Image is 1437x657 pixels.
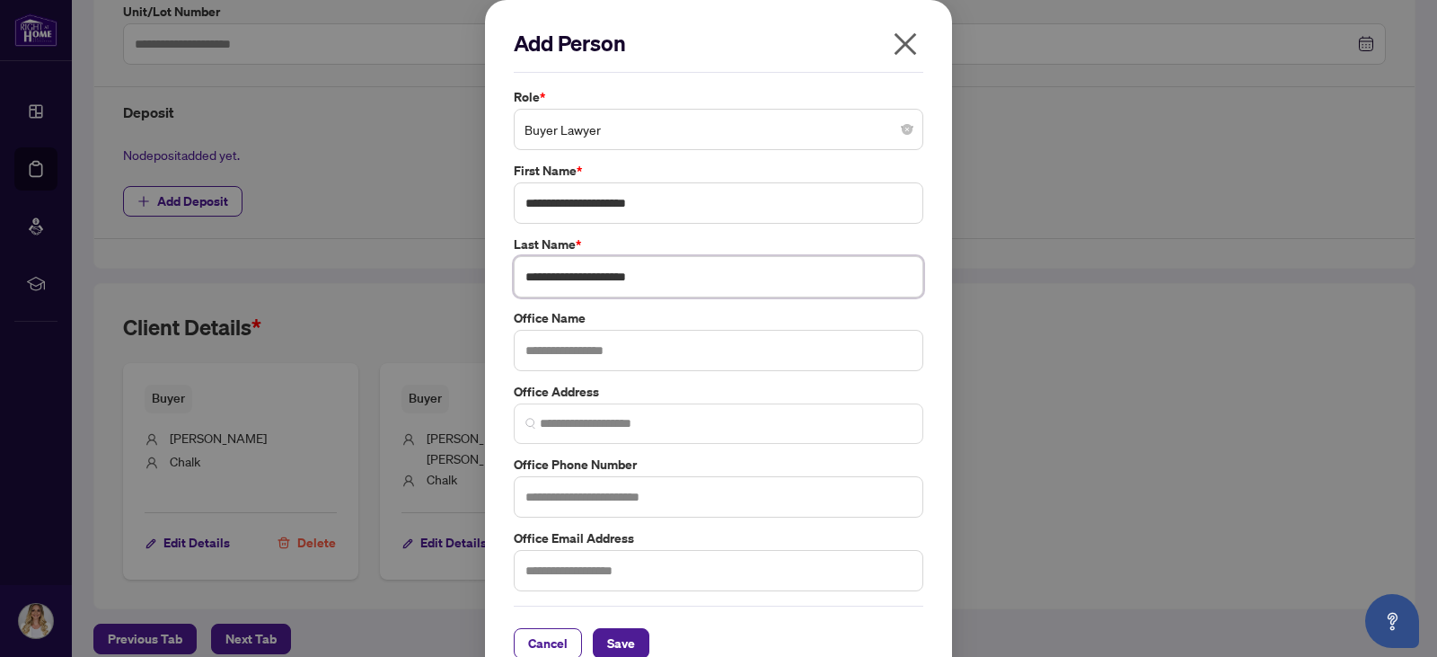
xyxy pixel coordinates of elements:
span: close [891,30,920,58]
label: Office Phone Number [514,455,923,475]
label: First Name [514,161,923,181]
span: close-circle [902,124,912,135]
label: Office Name [514,308,923,328]
label: Last Name [514,235,923,254]
label: Role [514,87,923,107]
button: Open asap [1365,594,1419,648]
span: Buyer Lawyer [525,112,912,146]
label: Office Address [514,382,923,402]
img: search_icon [525,418,536,429]
h2: Add Person [514,29,923,58]
label: Office Email Address [514,528,923,548]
